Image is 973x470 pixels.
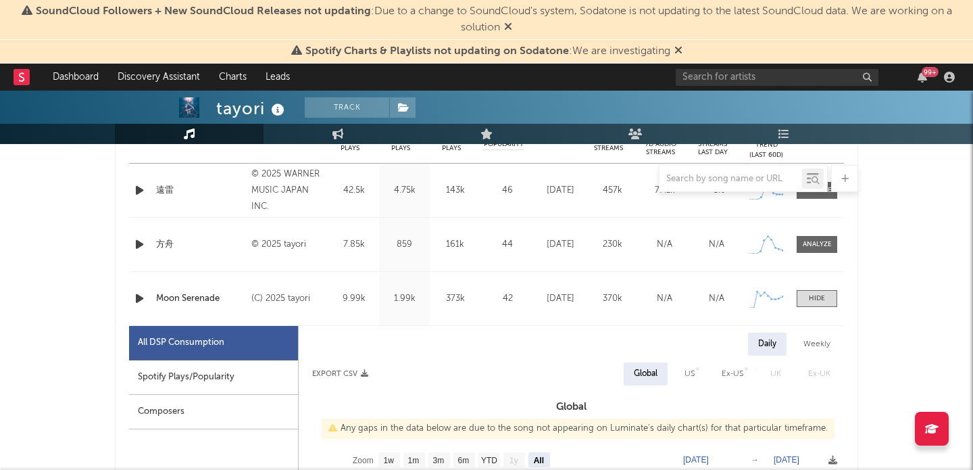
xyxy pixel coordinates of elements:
text: 3m [433,456,445,465]
div: tayori [216,97,288,120]
div: US [684,366,695,382]
span: SoundCloud Followers + New SoundCloud Releases not updating [36,6,371,17]
a: Dashboard [43,64,108,91]
button: Track [305,97,389,118]
div: 9.99k [332,292,376,306]
text: → [751,455,759,465]
h3: Global [299,399,844,415]
text: YTD [481,456,497,465]
span: Dismiss [504,22,512,33]
span: : We are investigating [305,46,670,57]
div: Any gaps in the data below are due to the song not appearing on Luminate's daily chart(s) for tha... [322,419,834,439]
div: Ex-US [722,366,743,382]
span: Dismiss [674,46,682,57]
input: Search by song name or URL [659,174,802,185]
div: All DSP Consumption [138,335,224,351]
div: N/A [642,292,687,306]
button: 99+ [918,72,927,83]
text: All [534,456,544,465]
div: 230k [590,238,635,252]
text: [DATE] [683,455,709,465]
a: Leads [256,64,299,91]
div: Weekly [793,333,841,356]
a: Discovery Assistant [108,64,209,91]
span: Spotify Charts & Playlists not updating on Sodatone [305,46,569,57]
div: 42 [484,292,531,306]
div: Composers [129,395,298,429]
div: © 2025 tayori [251,237,325,253]
div: 44 [484,238,531,252]
div: (C) 2025 tayori [251,291,325,307]
button: Export CSV [312,370,368,378]
div: Global [634,366,657,382]
div: 161k [433,238,477,252]
div: 373k [433,292,477,306]
text: 1w [384,456,395,465]
a: Moon Serenade [156,292,245,306]
div: All DSP Consumption [129,326,298,360]
div: 1.99k [382,292,426,306]
div: 99 + [922,67,939,77]
a: Charts [209,64,256,91]
div: 7.85k [332,238,376,252]
div: Spotify Plays/Popularity [129,360,298,395]
div: [DATE] [538,292,583,306]
text: Zoom [353,456,374,465]
text: 1m [408,456,420,465]
div: N/A [694,238,739,252]
a: 方舟 [156,238,245,252]
div: 370k [590,292,635,306]
input: Search for artists [676,69,878,86]
div: [DATE] [538,238,583,252]
div: 859 [382,238,426,252]
div: N/A [694,292,739,306]
div: N/A [642,238,687,252]
div: Daily [748,333,787,356]
text: 6m [458,456,470,465]
text: [DATE] [774,455,799,465]
text: 1y [509,456,518,465]
span: : Due to a change to SoundCloud's system, Sodatone is not updating to the latest SoundCloud data.... [36,6,952,33]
